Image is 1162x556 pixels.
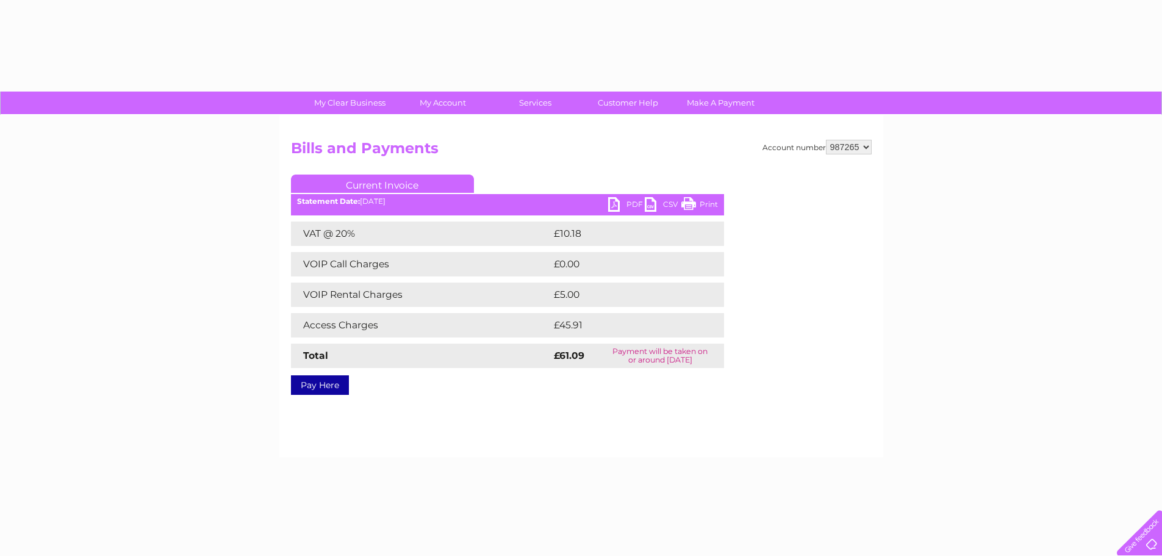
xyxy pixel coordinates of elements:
strong: Total [303,350,328,361]
td: Payment will be taken on or around [DATE] [597,344,724,368]
a: CSV [645,197,681,215]
a: Make A Payment [670,92,771,114]
a: Print [681,197,718,215]
td: VOIP Rental Charges [291,283,551,307]
td: £10.18 [551,222,697,246]
td: £45.91 [551,313,698,338]
a: Customer Help [578,92,678,114]
td: VOIP Call Charges [291,252,551,276]
td: £5.00 [551,283,696,307]
a: Services [485,92,586,114]
div: [DATE] [291,197,724,206]
div: Account number [762,140,872,154]
td: Access Charges [291,313,551,338]
h2: Bills and Payments [291,140,872,163]
a: My Clear Business [299,92,400,114]
a: PDF [608,197,645,215]
strong: £61.09 [554,350,584,361]
td: VAT @ 20% [291,222,551,246]
a: My Account [392,92,493,114]
a: Pay Here [291,375,349,395]
b: Statement Date: [297,197,360,206]
td: £0.00 [551,252,696,276]
a: Current Invoice [291,175,474,193]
